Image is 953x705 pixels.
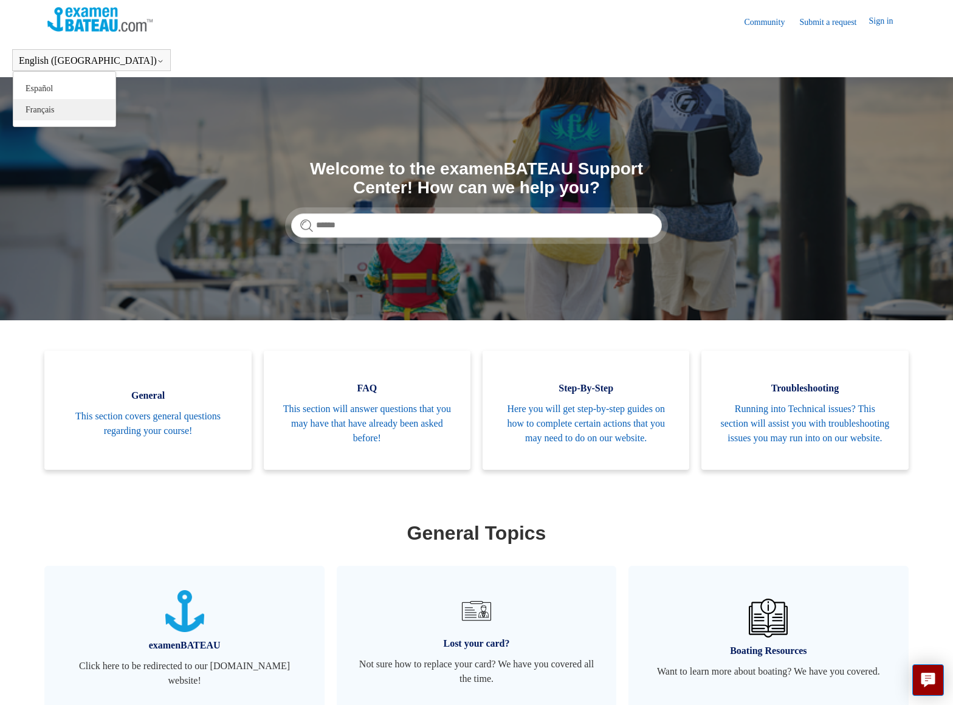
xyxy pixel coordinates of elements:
span: Click here to be redirected to our [DOMAIN_NAME] website! [63,659,306,688]
span: Here you will get step-by-step guides on how to complete certain actions that you may need to do ... [501,402,671,445]
span: This section will answer questions that you may have that have already been asked before! [282,402,452,445]
span: Boating Resources [647,644,890,658]
span: Not sure how to replace your card? We have you covered all the time. [355,657,598,686]
a: Troubleshooting Running into Technical issues? This section will assist you with troubleshooting ... [701,351,908,470]
span: Troubleshooting [720,381,890,396]
button: English ([GEOGRAPHIC_DATA]) [19,55,164,66]
a: Sign in [869,15,906,29]
button: Live chat [912,664,944,696]
a: Español [13,78,115,99]
a: Community [745,16,797,29]
span: This section covers general questions regarding your course! [63,409,233,438]
h1: General Topics [47,518,905,548]
input: Search [291,213,662,238]
a: FAQ This section will answer questions that you may have that have already been asked before! [264,351,470,470]
span: examenBATEAU [63,638,306,653]
span: FAQ [282,381,452,396]
a: Submit a request [799,16,869,29]
span: Step-By-Step [501,381,671,396]
img: 01JHREV2E6NG3DHE8VTG8QH796 [749,599,788,638]
img: 01JTNN85WSQ5FQ6HNXPDSZ7SRA [165,590,204,632]
span: Running into Technical issues? This section will assist you with troubleshooting issues you may r... [720,402,890,445]
span: General [63,388,233,403]
a: General This section covers general questions regarding your course! [44,351,251,470]
img: Examen Bateau Help Center home page [47,7,153,32]
span: Want to learn more about boating? We have you covered. [647,664,890,679]
a: Français [13,99,115,120]
a: Step-By-Step Here you will get step-by-step guides on how to complete certain actions that you ma... [483,351,689,470]
h1: Welcome to the examenBATEAU Support Center! How can we help you? [291,160,662,198]
img: 01JRG6G4NA4NJ1BVG8MJM761YH [457,591,496,630]
span: Lost your card? [355,636,598,651]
